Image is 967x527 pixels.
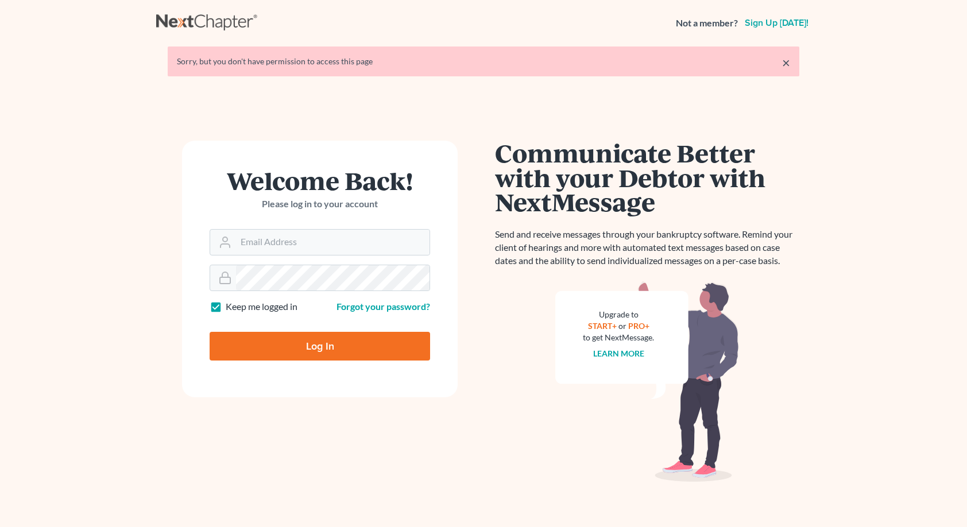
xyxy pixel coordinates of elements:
h1: Welcome Back! [210,168,430,193]
a: PRO+ [628,321,649,331]
label: Keep me logged in [226,300,297,313]
a: × [782,56,790,69]
div: Sorry, but you don't have permission to access this page [177,56,790,67]
img: nextmessage_bg-59042aed3d76b12b5cd301f8e5b87938c9018125f34e5fa2b7a6b67550977c72.svg [555,281,739,482]
a: Forgot your password? [336,301,430,312]
div: Upgrade to [583,309,654,320]
input: Email Address [236,230,430,255]
a: Sign up [DATE]! [742,18,811,28]
p: Send and receive messages through your bankruptcy software. Remind your client of hearings and mo... [495,228,799,268]
p: Please log in to your account [210,197,430,211]
input: Log In [210,332,430,361]
div: to get NextMessage. [583,332,654,343]
a: Learn more [593,348,644,358]
a: START+ [588,321,617,331]
span: or [618,321,626,331]
strong: Not a member? [676,17,738,30]
h1: Communicate Better with your Debtor with NextMessage [495,141,799,214]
